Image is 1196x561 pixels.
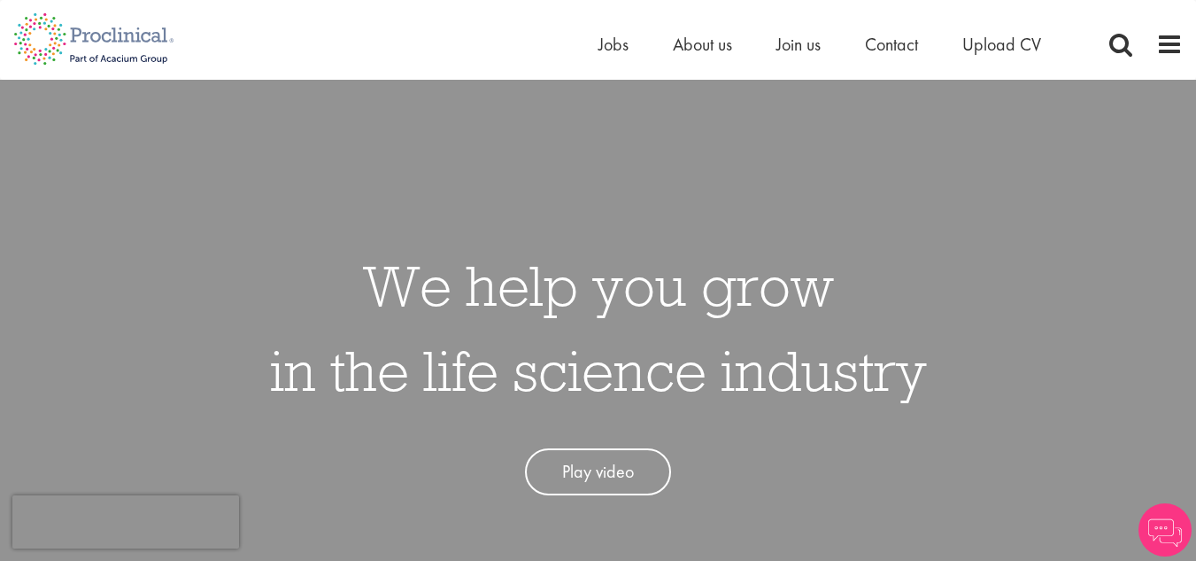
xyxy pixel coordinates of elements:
a: Play video [525,448,671,495]
a: Contact [865,33,918,56]
h1: We help you grow in the life science industry [270,243,927,413]
a: About us [673,33,732,56]
a: Jobs [598,33,629,56]
a: Upload CV [962,33,1041,56]
a: Join us [776,33,821,56]
img: Chatbot [1138,503,1192,557]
